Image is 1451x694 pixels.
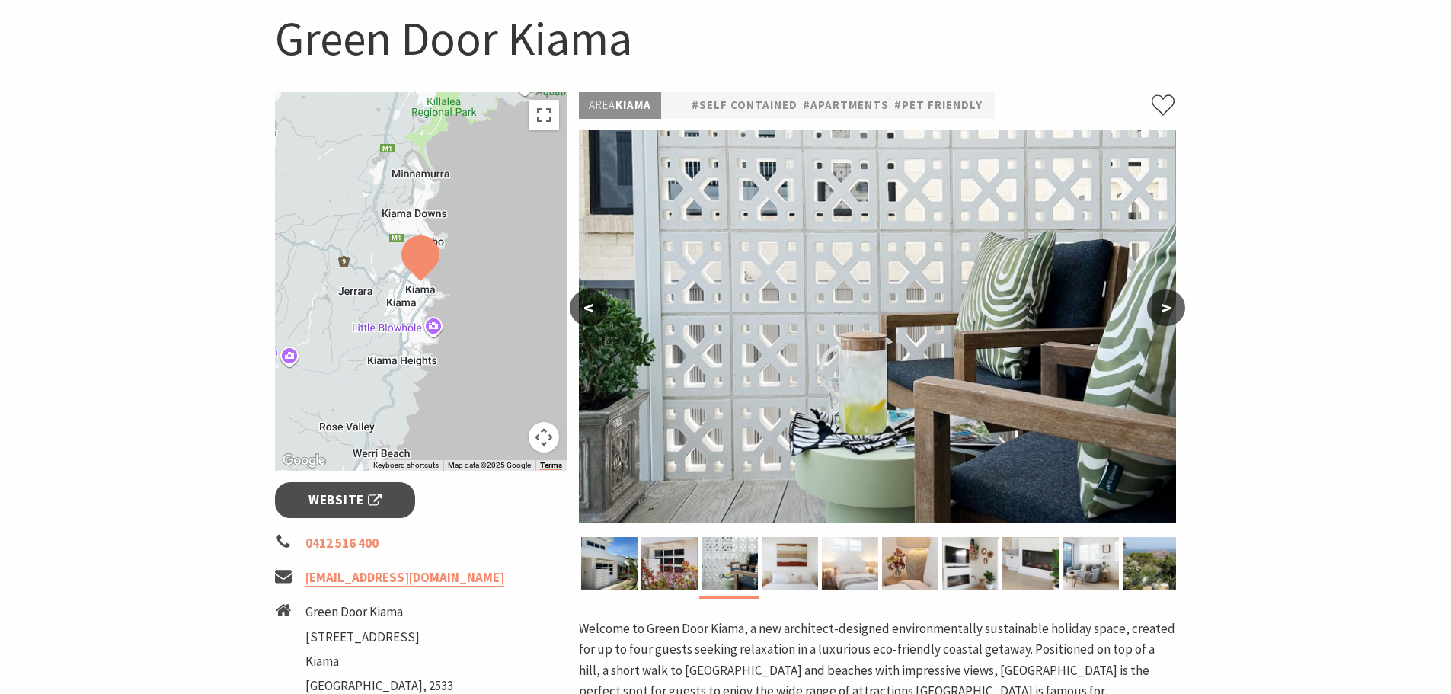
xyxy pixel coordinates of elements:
[279,451,329,471] a: Open this area in Google Maps (opens a new window)
[305,627,453,648] li: [STREET_ADDRESS]
[579,92,661,119] p: Kiama
[275,482,416,518] a: Website
[305,602,453,622] li: Green Door Kiama
[279,451,329,471] img: Google
[305,569,504,587] a: [EMAIL_ADDRESS][DOMAIN_NAME]
[803,96,889,115] a: #Apartments
[589,98,615,112] span: Area
[305,535,379,552] a: 0412 516 400
[894,96,983,115] a: #Pet Friendly
[570,289,608,326] button: <
[529,100,559,130] button: Toggle fullscreen view
[448,461,531,469] span: Map data ©2025 Google
[373,460,439,471] button: Keyboard shortcuts
[1147,289,1185,326] button: >
[529,422,559,453] button: Map camera controls
[540,461,562,470] a: Terms
[305,651,453,672] li: Kiama
[275,8,1177,69] h1: Green Door Kiama
[308,490,382,510] span: Website
[692,96,797,115] a: #Self Contained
